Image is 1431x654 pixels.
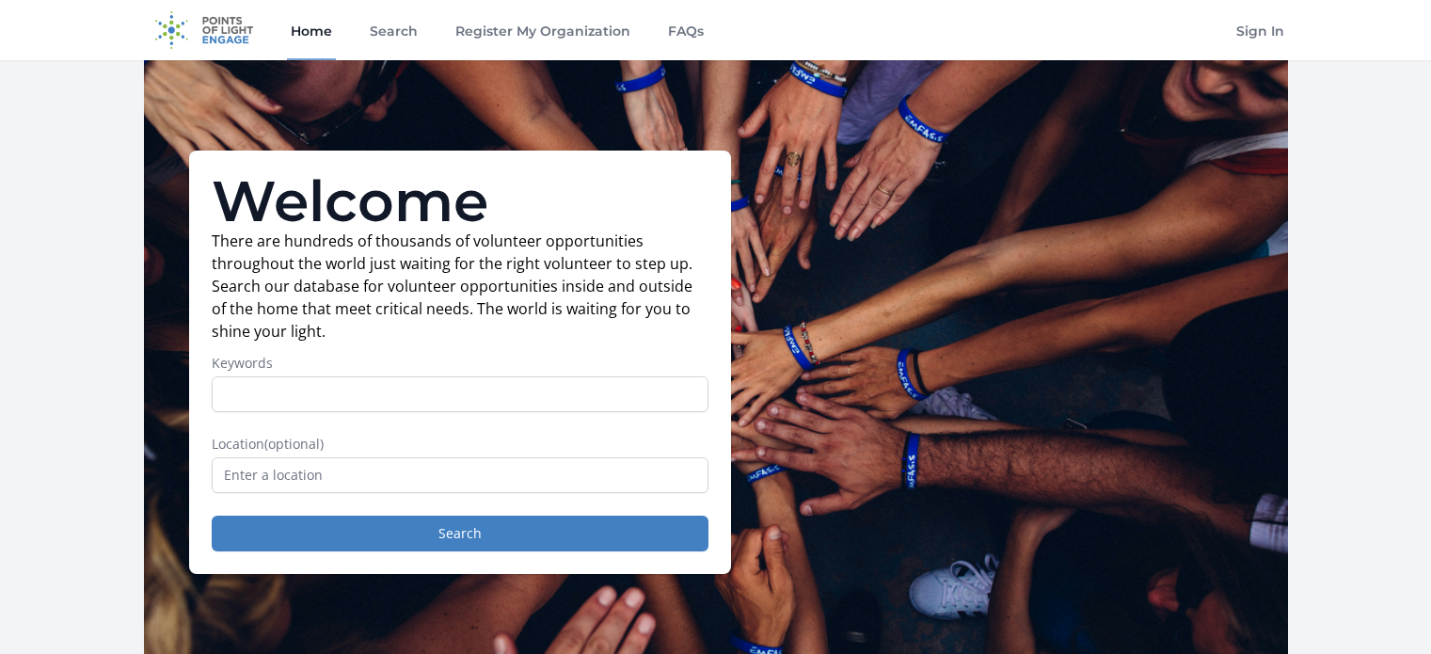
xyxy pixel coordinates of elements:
[212,354,708,373] label: Keywords
[212,173,708,230] h1: Welcome
[212,230,708,343] p: There are hundreds of thousands of volunteer opportunities throughout the world just waiting for ...
[212,516,708,551] button: Search
[264,435,324,453] span: (optional)
[212,457,708,493] input: Enter a location
[212,435,708,454] label: Location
